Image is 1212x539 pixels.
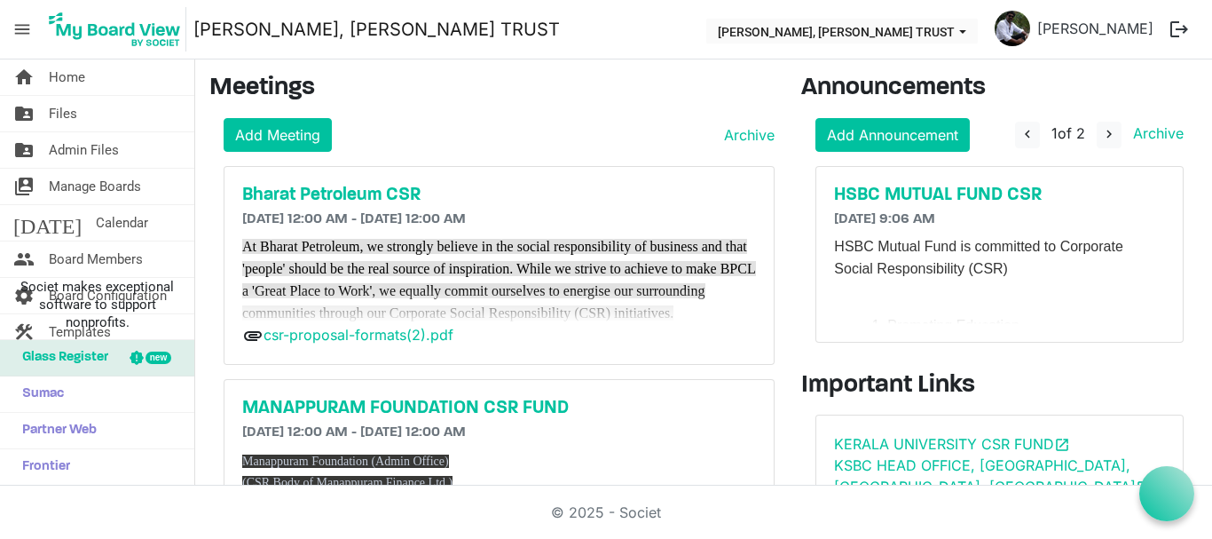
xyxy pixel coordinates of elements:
[5,12,39,46] span: menu
[1054,437,1070,453] span: open_in_new
[49,169,141,204] span: Manage Boards
[1015,122,1040,148] button: navigate_before
[1097,122,1121,148] button: navigate_next
[43,7,193,52] a: My Board View Logo
[13,449,70,485] span: Frontier
[1126,124,1184,142] a: Archive
[242,185,756,206] a: Bharat Petroleum CSR
[834,456,1152,495] a: KSBC HEAD OFFICE, [GEOGRAPHIC_DATA],[GEOGRAPHIC_DATA], [GEOGRAPHIC_DATA]open_in_new
[1051,124,1058,142] span: 1
[242,476,453,489] span: (CSR Body of Manappuram Finance Ltd.)
[43,7,186,52] img: My Board View Logo
[242,211,756,228] h6: [DATE] 12:00 AM - [DATE] 12:00 AM
[242,424,756,441] h6: [DATE] 12:00 AM - [DATE] 12:00 AM
[1019,126,1035,142] span: navigate_before
[13,59,35,95] span: home
[834,435,1070,453] a: KERALA UNIVERSITY CSR FUNDopen_in_new
[242,398,756,419] a: MANAPPURAM FOUNDATION CSR FUND
[13,205,82,241] span: [DATE]
[801,74,1198,104] h3: Announcements
[834,185,1165,206] a: HSBC MUTUAL FUND CSR
[801,371,1198,401] h3: Important Links
[1030,11,1161,46] a: [PERSON_NAME]
[13,340,108,376] span: Glass Register
[193,12,560,47] a: [PERSON_NAME], [PERSON_NAME] TRUST
[13,96,35,131] span: folder_shared
[13,132,35,168] span: folder_shared
[717,124,775,146] a: Archive
[146,352,171,364] div: new
[13,377,64,412] span: Sumac
[834,212,935,226] span: [DATE] 9:06 AM
[49,132,119,168] span: Admin Files
[8,278,186,331] span: Societ makes exceptional software to support nonprofits.
[13,413,97,448] span: Partner Web
[49,96,77,131] span: Files
[1161,11,1198,48] button: logout
[551,503,661,521] a: © 2025 - Societ
[13,169,35,204] span: switch_account
[49,242,143,277] span: Board Members
[264,326,453,344] a: csr-proposal-formats(2).pdf
[706,19,978,44] button: THERESA BHAVAN, IMMANUEL CHARITABLE TRUST dropdownbutton
[224,118,332,152] a: Add Meeting
[242,239,756,321] span: At Bharat Petroleum, we strongly believe in the social responsibility of business and that 'peopl...
[1101,126,1117,142] span: navigate_next
[13,242,35,277] span: people
[834,239,1122,276] span: HSBC Mutual Fund is committed to Corporate Social Responsibility (CSR)
[96,205,148,241] span: Calendar
[1051,124,1085,142] span: of 2
[209,74,775,104] h3: Meetings
[49,59,85,95] span: Home
[242,325,264,346] span: attachment
[242,455,449,468] span: Manappuram Foundation (Admin Office)
[1136,480,1152,495] span: open_in_new
[995,11,1030,46] img: hSUB5Hwbk44obJUHC4p8SpJiBkby1CPMa6WHdO4unjbwNk2QqmooFCj6Eu6u6-Q6MUaBHHRodFmU3PnQOABFnA_thumb.png
[815,118,970,152] a: Add Announcement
